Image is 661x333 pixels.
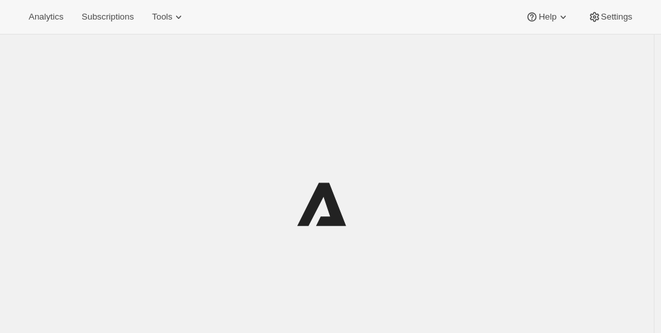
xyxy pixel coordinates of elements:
button: Help [518,8,577,26]
button: Subscriptions [74,8,141,26]
span: Settings [601,12,632,22]
button: Settings [580,8,640,26]
button: Analytics [21,8,71,26]
span: Tools [152,12,172,22]
span: Subscriptions [81,12,134,22]
span: Analytics [29,12,63,22]
button: Tools [144,8,193,26]
span: Help [538,12,556,22]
